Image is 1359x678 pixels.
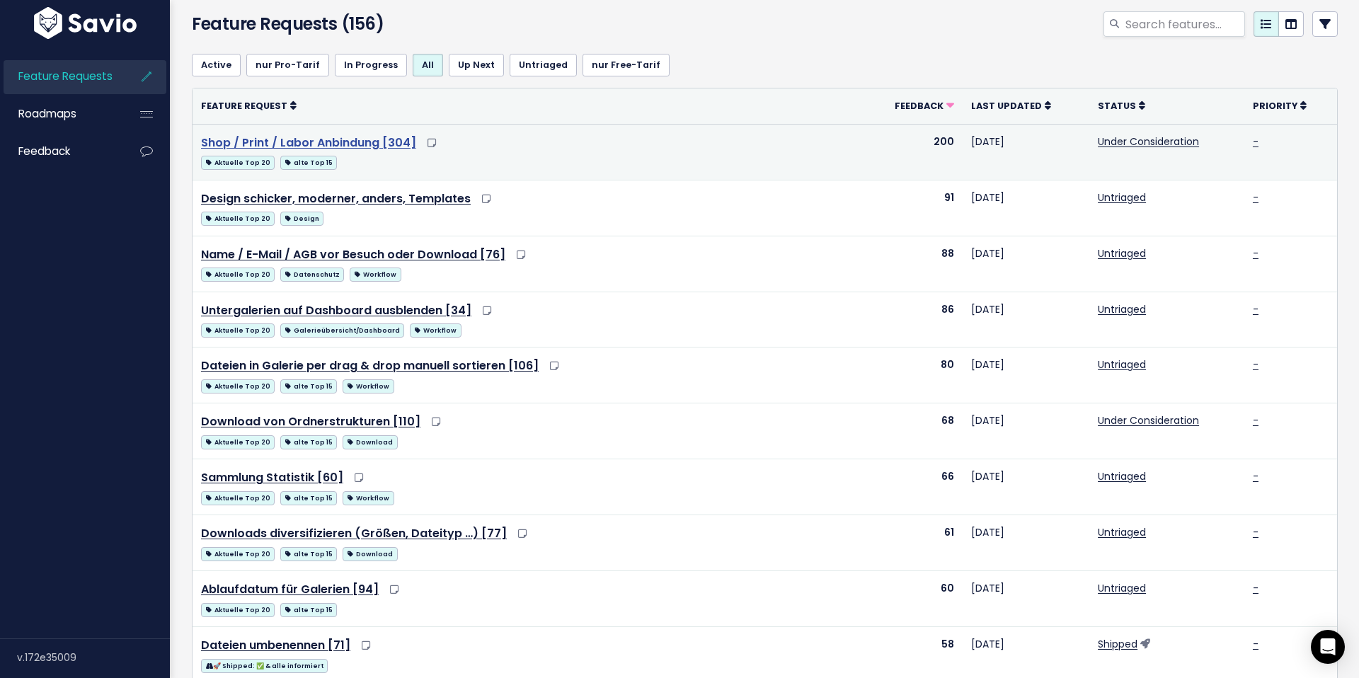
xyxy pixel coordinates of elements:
a: Feature Request [201,98,297,113]
a: Priority [1253,98,1307,113]
a: All [413,54,443,76]
a: Untergalerien auf Dashboard ausblenden [34] [201,302,471,318]
a: Feature Requests [4,60,117,93]
td: [DATE] [963,124,1090,180]
a: Shop / Print / Labor Anbindung [304] [201,134,416,151]
a: Workflow [343,488,394,506]
a: Download [343,432,397,450]
a: Aktuelle Top 20 [201,265,275,282]
a: - [1253,413,1258,427]
a: Workflow [343,377,394,394]
a: - [1253,134,1258,149]
a: Download von Ordnerstrukturen [110] [201,413,420,430]
span: Roadmaps [18,106,76,121]
span: alte Top 15 [280,491,337,505]
a: Dateien umbenennen [71] [201,637,350,653]
a: Workflow [350,265,401,282]
a: Design schicker, moderner, anders, Templates [201,190,471,207]
td: [DATE] [963,292,1090,347]
a: In Progress [335,54,407,76]
span: alte Top 15 [280,547,337,561]
span: alte Top 15 [280,379,337,393]
span: Aktuelle Top 20 [201,547,275,561]
span: Aktuelle Top 20 [201,156,275,170]
a: Under Consideration [1098,134,1199,149]
a: Aktuelle Top 20 [201,153,275,171]
a: Untriaged [1098,302,1146,316]
td: 200 [862,124,963,180]
a: Untriaged [1098,357,1146,372]
a: Shipped [1098,637,1137,651]
a: Untriaged [1098,190,1146,205]
div: v.172e35009 [17,639,170,676]
span: Aktuelle Top 20 [201,603,275,617]
a: alte Top 15 [280,432,337,450]
a: alte Top 15 [280,488,337,506]
a: Under Consideration [1098,413,1199,427]
span: Download [343,547,397,561]
td: [DATE] [963,236,1090,292]
a: Aktuelle Top 20 [201,209,275,226]
a: alte Top 15 [280,153,337,171]
a: Sammlung Statistik [60] [201,469,343,485]
a: Aktuelle Top 20 [201,488,275,506]
a: Untriaged [510,54,577,76]
a: Design [280,209,323,226]
td: 86 [862,292,963,347]
a: - [1253,581,1258,595]
a: Untriaged [1098,246,1146,260]
span: Aktuelle Top 20 [201,379,275,393]
span: alte Top 15 [280,603,337,617]
span: alte Top 15 [280,156,337,170]
td: 61 [862,515,963,571]
a: Aktuelle Top 20 [201,377,275,394]
span: 🚀 Shipped: ✅ & alle informiert [201,659,328,673]
td: 60 [862,571,963,627]
span: Aktuelle Top 20 [201,212,275,226]
span: Status [1098,100,1136,112]
a: Name / E-Mail / AGB vor Besuch oder Download [76] [201,246,505,263]
span: Aktuelle Top 20 [201,435,275,449]
a: Active [192,54,241,76]
span: Download [343,435,397,449]
span: Aktuelle Top 20 [201,268,275,282]
a: alte Top 15 [280,544,337,562]
a: Untriaged [1098,525,1146,539]
img: logo-white.9d6f32f41409.svg [30,7,140,39]
span: Workflow [410,323,461,338]
a: Feedback [895,98,954,113]
a: Feedback [4,135,117,168]
td: 88 [862,236,963,292]
a: Aktuelle Top 20 [201,321,275,338]
span: Datenschutz [280,268,344,282]
span: Aktuelle Top 20 [201,491,275,505]
td: [DATE] [963,403,1090,459]
a: Dateien in Galerie per drag & drop manuell sortieren [106] [201,357,539,374]
span: Workflow [350,268,401,282]
input: Search features... [1124,11,1245,37]
a: alte Top 15 [280,377,337,394]
a: Aktuelle Top 20 [201,432,275,450]
span: Workflow [343,491,394,505]
span: Galerieübersicht/Dashboard [280,323,404,338]
span: Feature Request [201,100,287,112]
a: Untriaged [1098,469,1146,483]
td: 68 [862,403,963,459]
td: 80 [862,347,963,403]
ul: Filter feature requests [192,54,1338,76]
span: Priority [1253,100,1297,112]
span: alte Top 15 [280,435,337,449]
a: 🚀 Shipped: ✅ & alle informiert [201,656,328,674]
a: - [1253,525,1258,539]
h4: Feature Requests (156) [192,11,560,37]
span: Workflow [343,379,394,393]
td: 91 [862,180,963,236]
a: - [1253,190,1258,205]
a: Aktuelle Top 20 [201,544,275,562]
a: Up Next [449,54,504,76]
a: Workflow [410,321,461,338]
span: Feedback [18,144,70,159]
a: Datenschutz [280,265,344,282]
a: - [1253,637,1258,651]
a: - [1253,302,1258,316]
